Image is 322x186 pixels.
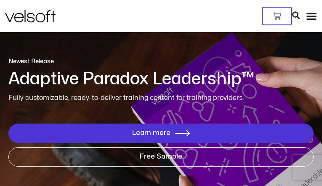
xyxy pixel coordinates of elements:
[132,129,170,137] span: Learn more
[8,93,314,103] p: Fully customizable, ready-to-deliver training content for training providers.
[140,153,182,161] span: Free Sample
[8,124,314,143] a: Learn more
[306,11,317,22] div: Menu Toggle
[8,147,314,167] a: Free Sample
[8,57,314,66] p: Newest Release
[8,70,314,89] h1: Adaptive Paradox Leadership™
[5,10,56,22] img: Velsoft Training Materials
